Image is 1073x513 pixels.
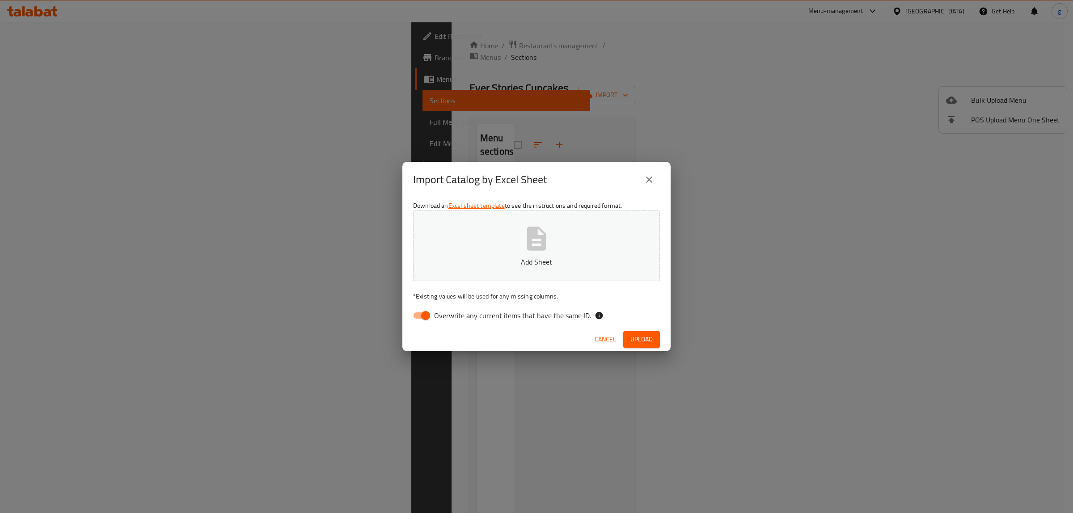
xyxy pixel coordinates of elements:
h2: Import Catalog by Excel Sheet [413,172,547,187]
svg: If the overwrite option isn't selected, then the items that match an existing ID will be ignored ... [595,311,604,320]
span: Overwrite any current items that have the same ID. [434,310,591,321]
button: Upload [623,331,660,348]
div: Download an to see the instructions and required format. [402,198,671,327]
button: close [638,169,660,190]
span: Cancel [595,334,616,345]
p: Existing values will be used for any missing columns. [413,292,660,301]
span: Upload [630,334,653,345]
button: Cancel [591,331,620,348]
button: Add Sheet [413,210,660,281]
a: Excel sheet template [448,200,505,211]
p: Add Sheet [427,256,646,267]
